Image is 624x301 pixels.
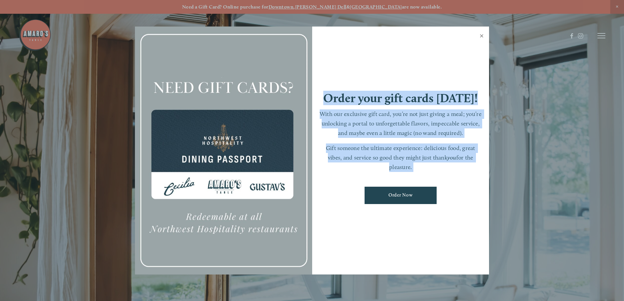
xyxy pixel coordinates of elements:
a: Close [475,28,488,46]
a: Order Now [365,187,437,204]
h1: Order your gift cards [DATE]! [323,92,478,104]
p: Gift someone the ultimate experience: delicious food, great vibes, and service so good they might... [319,143,483,172]
em: you [447,154,456,161]
p: With our exclusive gift card, you’re not just giving a meal; you’re unlocking a portal to unforge... [319,109,483,138]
